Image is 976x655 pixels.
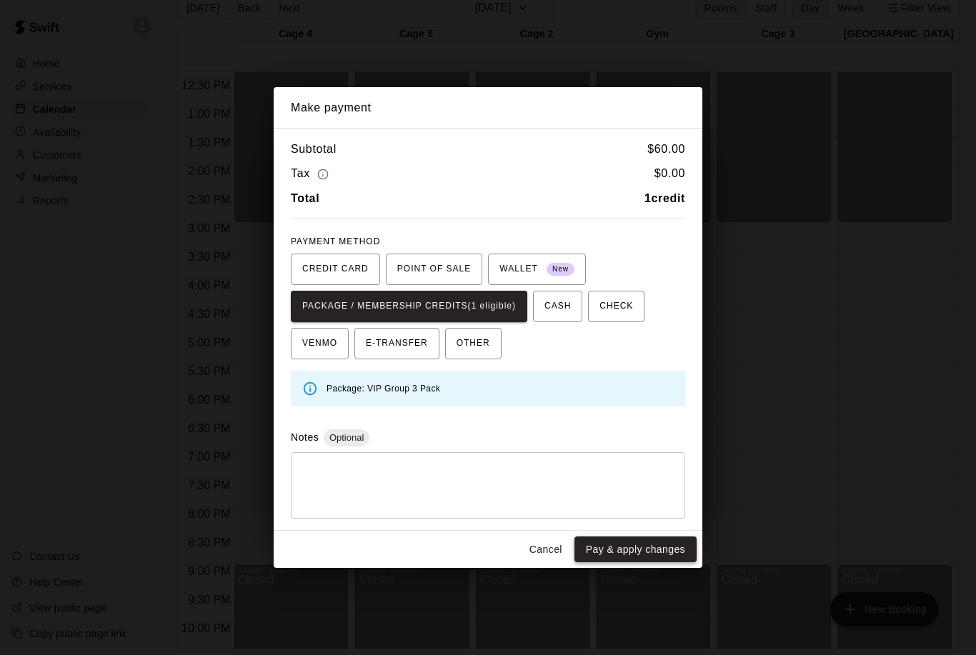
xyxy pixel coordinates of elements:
button: E-TRANSFER [354,328,439,359]
button: OTHER [445,328,502,359]
span: E-TRANSFER [366,332,428,355]
span: CREDIT CARD [302,258,369,281]
b: 1 credit [644,192,685,204]
button: WALLET New [488,254,586,285]
button: POINT OF SALE [386,254,482,285]
span: New [547,260,574,279]
h2: Make payment [274,87,702,129]
span: WALLET [499,258,574,281]
span: VENMO [302,332,337,355]
button: Cancel [523,536,569,563]
span: Optional [324,432,369,443]
button: CHECK [588,291,644,322]
span: OTHER [457,332,490,355]
span: CHECK [599,295,633,318]
span: PAYMENT METHOD [291,236,380,246]
h6: Subtotal [291,140,337,159]
h6: Tax [291,164,332,184]
span: Package: VIP Group 3 Pack [327,384,440,394]
h6: $ 0.00 [654,164,685,184]
button: Pay & apply changes [574,536,697,563]
h6: $ 60.00 [647,140,685,159]
button: CASH [533,291,582,322]
button: VENMO [291,328,349,359]
b: Total [291,192,319,204]
label: Notes [291,431,319,443]
button: PACKAGE / MEMBERSHIP CREDITS(1 eligible) [291,291,527,322]
button: CREDIT CARD [291,254,380,285]
span: CASH [544,295,571,318]
span: POINT OF SALE [397,258,471,281]
span: PACKAGE / MEMBERSHIP CREDITS (1 eligible) [302,295,516,318]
